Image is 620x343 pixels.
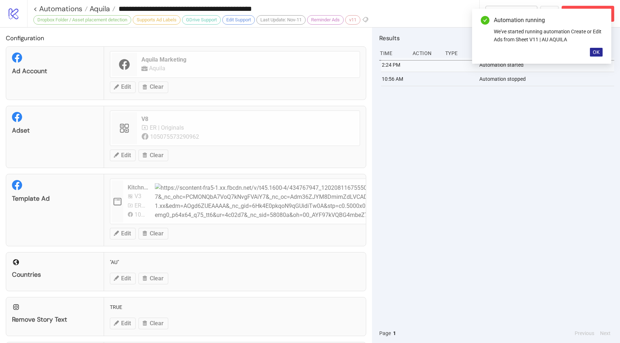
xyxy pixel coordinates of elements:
[598,329,613,337] button: Next
[379,329,391,337] span: Page
[590,48,603,57] button: OK
[345,15,360,25] div: v11
[379,46,407,60] div: Time
[494,28,603,43] div: We've started running automation Create or Edit Ads from Sheet V11 | AU AQUILA
[540,6,559,22] button: ...
[593,49,600,55] span: OK
[182,15,221,25] div: GDrive Support
[33,15,131,25] div: Dropbox Folder / Asset placement detection
[445,46,472,60] div: Type
[391,329,398,337] button: 1
[256,15,306,25] div: Last Update: Nov-11
[485,6,538,22] button: To Builder
[573,329,596,337] button: Previous
[562,6,614,22] button: Abort Run
[6,33,366,43] h2: Configuration
[381,58,409,72] div: 2:24 PM
[379,33,614,43] h2: Results
[481,16,489,25] span: check-circle
[494,16,603,25] div: Automation running
[479,72,616,86] div: Automation stopped
[33,5,88,12] a: < Automations
[381,72,409,86] div: 10:56 AM
[412,46,439,60] div: Action
[133,15,181,25] div: Supports Ad Labels
[307,15,344,25] div: Reminder Ads
[88,4,110,13] span: Aquila
[222,15,255,25] div: Edit Support
[88,5,115,12] a: Aquila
